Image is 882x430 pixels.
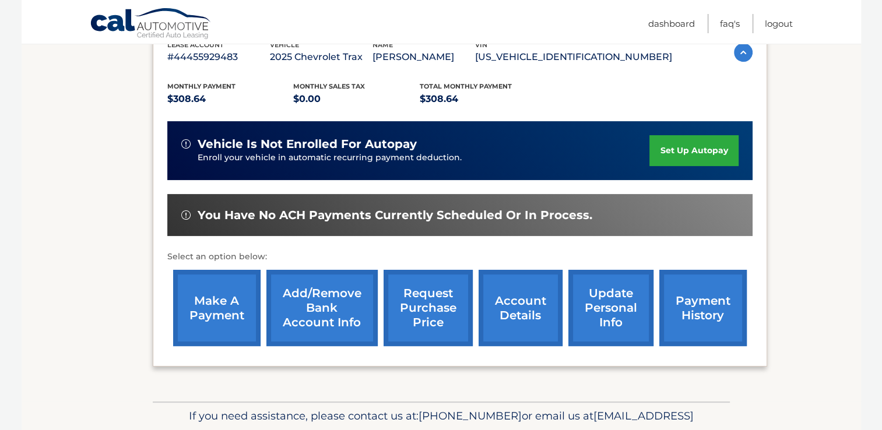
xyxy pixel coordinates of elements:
span: name [373,41,393,49]
span: Monthly Payment [167,82,236,90]
a: Logout [765,14,793,33]
p: $308.64 [167,91,294,107]
span: vehicle [270,41,299,49]
p: $308.64 [420,91,546,107]
p: $0.00 [293,91,420,107]
span: lease account [167,41,224,49]
img: alert-white.svg [181,210,191,220]
p: Select an option below: [167,250,753,264]
a: Cal Automotive [90,8,212,41]
img: alert-white.svg [181,139,191,149]
span: You have no ACH payments currently scheduled or in process. [198,208,592,223]
span: Monthly sales Tax [293,82,365,90]
p: 2025 Chevrolet Trax [270,49,373,65]
span: [PHONE_NUMBER] [419,409,522,422]
span: vin [475,41,487,49]
span: Total Monthly Payment [420,82,512,90]
p: [US_VEHICLE_IDENTIFICATION_NUMBER] [475,49,672,65]
a: FAQ's [720,14,740,33]
p: Enroll your vehicle in automatic recurring payment deduction. [198,151,650,164]
a: Add/Remove bank account info [266,270,378,346]
a: payment history [659,270,747,346]
p: #44455929483 [167,49,270,65]
a: update personal info [568,270,653,346]
a: account details [479,270,563,346]
span: vehicle is not enrolled for autopay [198,137,417,151]
a: set up autopay [649,135,738,166]
a: request purchase price [384,270,473,346]
a: make a payment [173,270,261,346]
a: Dashboard [648,14,695,33]
img: accordion-active.svg [734,43,753,62]
p: [PERSON_NAME] [373,49,475,65]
